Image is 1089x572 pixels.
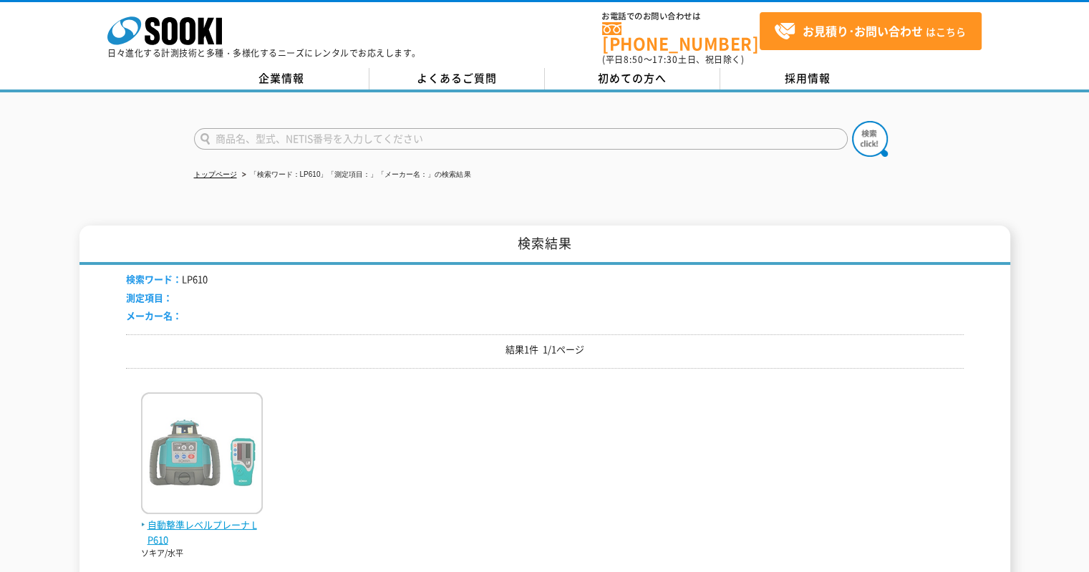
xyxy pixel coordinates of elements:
li: 「検索ワード：LP610」「測定項目：」「メーカー名：」の検索結果 [239,168,471,183]
a: お見積り･お問い合わせはこちら [760,12,982,50]
img: btn_search.png [852,121,888,157]
a: 企業情報 [194,68,369,89]
span: 自動整準レベルプレーナ LP610 [141,518,263,548]
li: LP610 [126,272,208,287]
a: トップページ [194,170,237,178]
p: ソキア/水平 [141,548,263,560]
span: 8:50 [624,53,644,66]
span: 測定項目： [126,291,173,304]
a: よくあるご質問 [369,68,545,89]
p: 日々進化する計測技術と多種・多様化するニーズにレンタルでお応えします。 [107,49,421,57]
span: 初めての方へ [598,70,667,86]
a: 初めての方へ [545,68,720,89]
img: LP610 [141,392,263,518]
a: 採用情報 [720,68,896,89]
p: 結果1件 1/1ページ [126,342,964,357]
a: [PHONE_NUMBER] [602,22,760,52]
strong: お見積り･お問い合わせ [803,22,923,39]
a: 自動整準レベルプレーナ LP610 [141,503,263,547]
span: (平日 ～ 土日、祝日除く) [602,53,744,66]
span: メーカー名： [126,309,182,322]
input: 商品名、型式、NETIS番号を入力してください [194,128,848,150]
span: 検索ワード： [126,272,182,286]
span: お電話でのお問い合わせは [602,12,760,21]
span: はこちら [774,21,966,42]
span: 17:30 [652,53,678,66]
h1: 検索結果 [79,226,1010,265]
